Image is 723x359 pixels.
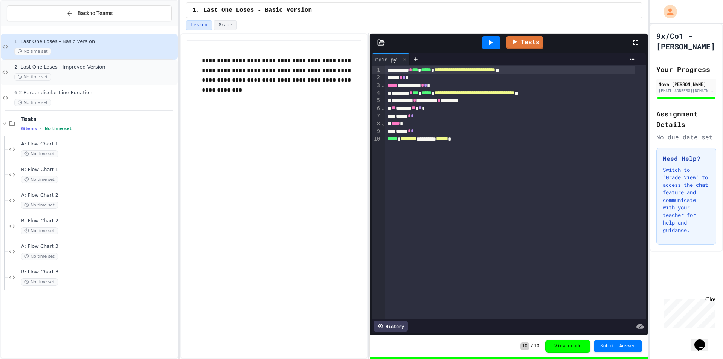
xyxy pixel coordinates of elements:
[660,296,715,328] iframe: chat widget
[659,88,714,93] div: [EMAIL_ADDRESS][DOMAIN_NAME]
[192,6,312,15] span: 1. Last One Loses - Basic Version
[21,150,58,157] span: No time set
[372,53,410,65] div: main.py
[214,20,237,30] button: Grade
[381,82,385,88] span: Fold line
[372,128,381,135] div: 9
[21,227,58,234] span: No time set
[506,36,543,49] a: Tests
[594,340,642,352] button: Submit Answer
[520,342,529,350] span: 10
[14,90,176,96] span: 6.2 Perpendicular Line Equation
[21,176,58,183] span: No time set
[374,321,408,332] div: History
[21,116,176,122] span: Tests
[3,3,52,48] div: Chat with us now!Close
[659,81,714,87] div: Nova [PERSON_NAME]
[21,253,58,260] span: No time set
[372,55,400,63] div: main.py
[372,105,381,112] div: 6
[372,89,381,97] div: 4
[372,66,381,74] div: 1
[381,105,385,111] span: Fold line
[21,243,176,250] span: A: Flow Chart 3
[7,5,172,21] button: Back to Teams
[691,329,715,351] iframe: chat widget
[656,108,716,130] h2: Assignment Details
[372,97,381,104] div: 5
[21,141,176,147] span: A: Flow Chart 1
[14,38,176,45] span: 1. Last One Loses - Basic Version
[663,154,710,163] h3: Need Help?
[21,202,58,209] span: No time set
[21,278,58,286] span: No time set
[372,120,381,128] div: 8
[545,340,590,353] button: View grade
[381,121,385,127] span: Fold line
[21,269,176,275] span: B: Flow Chart 3
[656,31,716,52] h1: 9x/Co1 - [PERSON_NAME]
[656,64,716,75] h2: Your Progress
[372,112,381,120] div: 7
[372,82,381,89] div: 3
[600,343,636,349] span: Submit Answer
[21,192,176,199] span: A: Flow Chart 2
[14,73,51,81] span: No time set
[656,3,679,20] div: My Account
[531,343,533,349] span: /
[14,99,51,106] span: No time set
[372,135,381,143] div: 10
[656,133,716,142] div: No due date set
[14,48,51,55] span: No time set
[14,64,176,70] span: 2. Last One Loses - Improved Version
[663,166,710,234] p: Switch to "Grade View" to access the chat feature and communicate with your teacher for help and ...
[21,218,176,224] span: B: Flow Chart 2
[21,126,37,131] span: 6 items
[21,167,176,173] span: B: Flow Chart 1
[78,9,113,17] span: Back to Teams
[534,343,539,349] span: 10
[40,125,41,131] span: •
[372,74,381,81] div: 2
[186,20,212,30] button: Lesson
[44,126,72,131] span: No time set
